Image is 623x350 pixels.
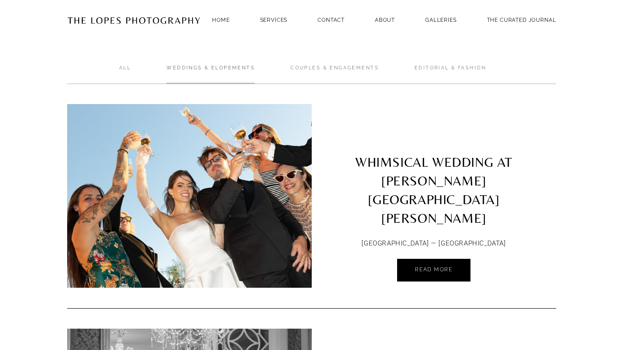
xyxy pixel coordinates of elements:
a: ABOUT [375,14,395,26]
p: [GEOGRAPHIC_DATA] — [GEOGRAPHIC_DATA] [342,237,527,250]
a: GALLERIES [425,14,457,26]
a: Read More [397,259,470,282]
a: WHIMSICAL WEDDING AT [PERSON_NAME][GEOGRAPHIC_DATA][PERSON_NAME] [312,104,556,232]
a: ALL [119,64,131,84]
span: Read More [415,266,452,273]
img: WHIMSICAL WEDDING AT PALÁCIO DE TANCOS LISBON [51,104,328,288]
a: THE CURATED JOURNAL [487,14,556,26]
a: Weddings & Elopements [166,64,255,84]
a: Home [212,14,229,26]
a: Contact [318,14,345,26]
a: Couples & ENGAGEMENTS [290,64,379,84]
a: Editorial & Fashion [414,64,486,84]
a: SERVICES [260,17,288,23]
